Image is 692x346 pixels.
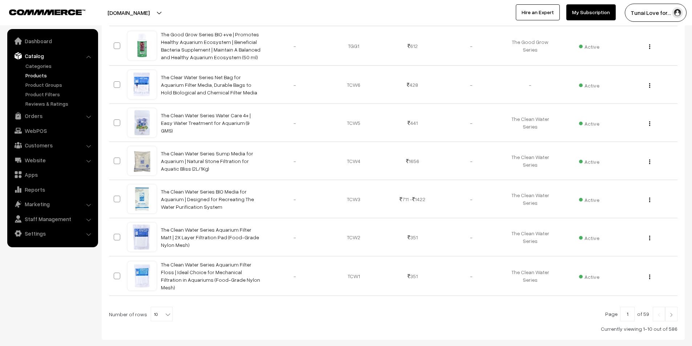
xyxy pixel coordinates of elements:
td: TCW3 [324,180,383,218]
span: Number of rows [109,310,147,318]
img: Right [668,313,675,317]
img: COMMMERCE [9,9,85,15]
span: Page [605,311,618,317]
td: - [442,104,501,142]
td: 428 [383,66,442,104]
td: TCW1 [324,256,383,296]
td: - [501,66,560,104]
a: Marketing [9,198,96,211]
span: 10 [151,307,172,322]
img: Menu [649,44,650,49]
button: [DOMAIN_NAME] [82,4,175,22]
a: Website [9,154,96,167]
img: user [672,7,683,18]
a: Product Filters [24,90,96,98]
a: The Clear Water Series Net Bag for Aquarium Filter Media, Durable Bags to Hold Biological and Che... [161,74,257,95]
a: Product Groups [24,81,96,89]
td: - [442,142,501,180]
td: TCW4 [324,142,383,180]
img: Menu [649,159,650,164]
td: 351 [383,256,442,296]
td: TCW6 [324,66,383,104]
a: WebPOS [9,124,96,137]
td: The Clean Water Series [501,256,560,296]
td: - [266,26,324,66]
span: of 59 [637,311,649,317]
button: Tunai Love for… [625,4,687,22]
td: - [442,218,501,256]
td: - [266,218,324,256]
span: Active [579,271,599,281]
a: Apps [9,168,96,181]
td: The Clean Water Series [501,218,560,256]
td: TGG1 [324,26,383,66]
td: - [266,180,324,218]
a: The Good Grow Series BIO +ve | Promotes Healthy Aquarium Ecosystem | Beneficial Bacteria Suppleme... [161,31,260,60]
td: - [442,66,501,104]
td: The Good Grow Series [501,26,560,66]
td: - [442,180,501,218]
td: - [442,26,501,66]
a: Staff Management [9,212,96,225]
td: 711 - 1422 [383,180,442,218]
a: The Clean Water Series Aquarium Filter Floss | Ideal Choice for Mechanical Filtration in Aquarium... [161,261,260,290]
img: Menu [649,198,650,202]
a: Customers [9,139,96,152]
a: The Clean Water Series Sump Media for Aquarium | Natural Stone Filtration for Aquatic Bliss (2L/1Kg) [161,150,253,172]
td: 1656 [383,142,442,180]
img: Menu [649,121,650,126]
a: Categories [24,62,96,70]
span: Active [579,156,599,166]
span: 10 [151,307,173,321]
a: COMMMERCE [9,7,73,16]
span: Active [579,80,599,89]
img: Left [656,313,662,317]
td: The Clean Water Series [501,142,560,180]
img: Menu [649,83,650,88]
td: The Clean Water Series [501,180,560,218]
a: Products [24,72,96,79]
td: The Clean Water Series [501,104,560,142]
td: TCW2 [324,218,383,256]
span: Active [579,194,599,204]
td: TCW5 [324,104,383,142]
span: Active [579,232,599,242]
a: Hire an Expert [516,4,560,20]
a: The Clean Water Series Aquarium Filter Matt | 2X Layer Filtration Pad (Food-Grade Nylon Mesh) [161,227,259,248]
span: Active [579,118,599,127]
img: Menu [649,274,650,279]
div: Currently viewing 1-10 out of 586 [109,325,677,333]
a: Orders [9,109,96,122]
td: 351 [383,218,442,256]
a: The Clean Water Series BIO Media for Aquarium | Designed for Recreating The Water Purification Sy... [161,188,254,210]
img: Menu [649,236,650,240]
a: My Subscription [566,4,616,20]
td: - [266,256,324,296]
td: - [266,142,324,180]
a: The Clean Water Series Water Care 4+ | Easy Water Treatment for Aquarium (9 GMS) [161,112,251,134]
td: 612 [383,26,442,66]
td: 441 [383,104,442,142]
a: Reviews & Ratings [24,100,96,107]
td: - [442,256,501,296]
a: Settings [9,227,96,240]
a: Catalog [9,49,96,62]
a: Dashboard [9,34,96,48]
span: Active [579,41,599,50]
a: Reports [9,183,96,196]
td: - [266,104,324,142]
td: - [266,66,324,104]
